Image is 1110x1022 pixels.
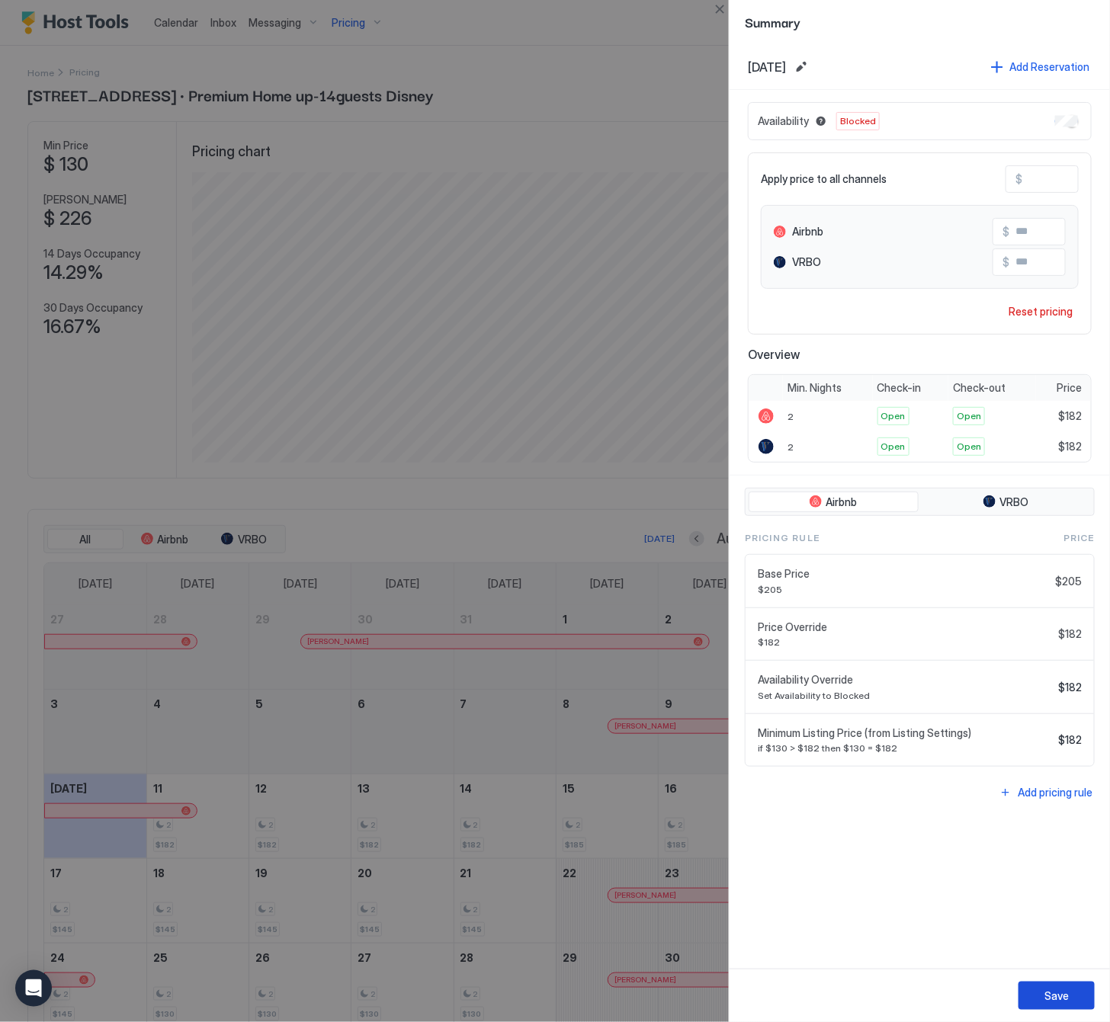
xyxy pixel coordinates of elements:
[989,56,1092,77] button: Add Reservation
[1057,381,1082,395] span: Price
[788,381,842,395] span: Min. Nights
[758,567,1049,581] span: Base Price
[792,225,823,239] span: Airbnb
[997,782,1095,803] button: Add pricing rule
[1058,681,1082,694] span: $182
[1058,627,1082,641] span: $182
[953,381,1006,395] span: Check-out
[758,726,1052,740] span: Minimum Listing Price (from Listing Settings)
[748,59,786,75] span: [DATE]
[758,742,1052,754] span: if $130 > $182 then $130 = $182
[812,112,830,130] button: Blocked dates override all pricing rules and remain unavailable until manually unblocked
[881,409,906,423] span: Open
[922,492,1092,513] button: VRBO
[840,114,876,128] span: Blocked
[1063,531,1095,545] span: Price
[758,636,1052,648] span: $182
[1009,59,1089,75] div: Add Reservation
[957,440,981,453] span: Open
[745,488,1095,517] div: tab-group
[758,114,809,128] span: Availability
[758,584,1049,595] span: $205
[1003,225,1009,239] span: $
[1003,301,1079,322] button: Reset pricing
[1015,172,1022,186] span: $
[758,673,1052,687] span: Availability Override
[1058,440,1082,453] span: $182
[877,381,922,395] span: Check-in
[1055,575,1082,588] span: $205
[758,620,1052,634] span: Price Override
[745,12,1095,31] span: Summary
[1058,409,1082,423] span: $182
[792,58,810,76] button: Edit date range
[826,495,858,509] span: Airbnb
[1019,982,1095,1010] button: Save
[788,441,794,453] span: 2
[957,409,981,423] span: Open
[1044,988,1069,1004] div: Save
[792,255,821,269] span: VRBO
[745,531,820,545] span: Pricing Rule
[749,492,919,513] button: Airbnb
[1000,495,1029,509] span: VRBO
[761,172,887,186] span: Apply price to all channels
[15,970,52,1007] div: Open Intercom Messenger
[1058,733,1082,747] span: $182
[1009,303,1073,319] div: Reset pricing
[1003,255,1009,269] span: $
[748,347,1092,362] span: Overview
[758,690,1052,701] span: Set Availability to Blocked
[1018,784,1092,800] div: Add pricing rule
[788,411,794,422] span: 2
[881,440,906,453] span: Open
